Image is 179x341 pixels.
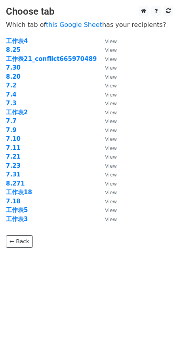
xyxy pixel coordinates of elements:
[97,117,117,125] a: View
[6,73,21,80] a: 8.20
[105,56,117,62] small: View
[97,171,117,178] a: View
[6,38,28,45] a: 工作表4
[105,38,117,44] small: View
[105,136,117,142] small: View
[105,110,117,116] small: View
[6,235,33,248] a: ← Back
[97,153,117,160] a: View
[46,21,102,28] a: this Google Sheet
[97,180,117,187] a: View
[97,109,117,116] a: View
[97,206,117,214] a: View
[6,82,17,89] a: 7.2
[105,181,117,187] small: View
[6,135,21,142] a: 7.10
[105,145,117,151] small: View
[6,100,17,107] a: 7.3
[97,162,117,169] a: View
[105,65,117,71] small: View
[6,171,21,178] a: 7.31
[6,46,21,53] a: 8.25
[6,21,173,29] p: Which tab of has your recipients?
[105,127,117,133] small: View
[6,109,28,116] a: 工作表2
[97,82,117,89] a: View
[105,74,117,80] small: View
[6,144,21,152] a: 7.11
[97,127,117,134] a: View
[6,64,21,71] a: 7.30
[105,154,117,160] small: View
[97,144,117,152] a: View
[97,100,117,107] a: View
[97,38,117,45] a: View
[97,135,117,142] a: View
[6,216,28,223] a: 工作表3
[6,153,21,160] a: 7.21
[6,117,17,125] a: 7.7
[6,91,17,98] a: 7.4
[6,127,17,134] a: 7.9
[97,216,117,223] a: View
[105,189,117,195] small: View
[6,55,97,63] a: 工作表21_conflict665970489
[6,6,173,17] h3: Choose tab
[105,172,117,178] small: View
[97,198,117,205] a: View
[6,180,25,187] a: 8.271
[97,46,117,53] a: View
[6,162,21,169] a: 7.23
[6,189,32,196] a: 工作表18
[105,216,117,222] small: View
[97,55,117,63] a: View
[105,199,117,205] small: View
[105,92,117,98] small: View
[97,64,117,71] a: View
[105,207,117,213] small: View
[105,47,117,53] small: View
[105,100,117,106] small: View
[105,118,117,124] small: View
[105,163,117,169] small: View
[6,198,21,205] a: 7.18
[6,206,28,214] a: 工作表5
[105,83,117,89] small: View
[97,91,117,98] a: View
[97,189,117,196] a: View
[97,73,117,80] a: View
